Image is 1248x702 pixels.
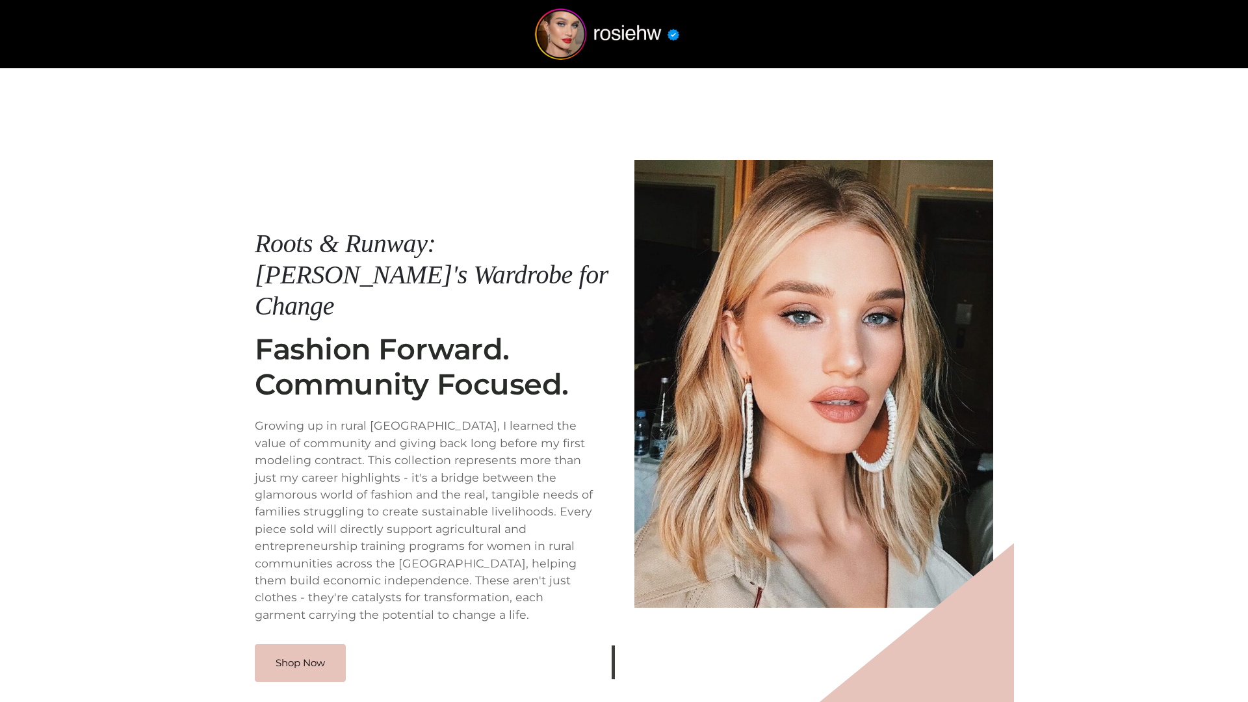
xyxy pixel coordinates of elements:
a: Shop Now [255,644,346,682]
p: Growing up in rural [GEOGRAPHIC_DATA], I learned the value of community and giving back long befo... [255,417,614,623]
img: rosiehw [510,8,705,60]
h1: Roots & Runway: [PERSON_NAME]'s Wardrobe for Change [255,228,614,322]
h2: Fashion Forward. Community Focused. [255,332,614,402]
